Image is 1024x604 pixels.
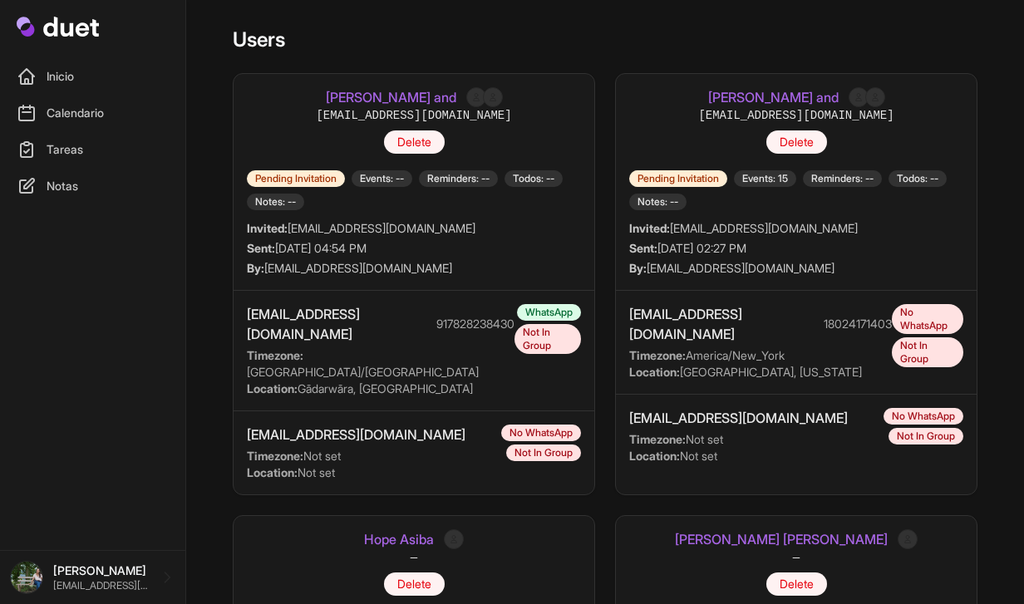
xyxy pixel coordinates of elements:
span: Todos: -- [505,170,563,187]
span: Events: -- [352,170,412,187]
span: Events: 15 [734,170,796,187]
div: Not set [629,448,854,464]
strong: Timezone: [247,449,303,463]
button: Delete [766,572,827,596]
p: [EMAIL_ADDRESS][DOMAIN_NAME] [53,579,149,592]
a: Calendario [10,96,175,130]
span: Reminders: -- [419,170,498,187]
span: Pending Invitation [629,170,727,187]
strong: Invited: [247,221,288,235]
a: Tareas [10,133,175,166]
span: No WhatsApp [884,408,963,425]
a: [PERSON_NAME] and [708,87,839,107]
div: Not set [247,448,472,464]
span: Not In Group [514,324,581,354]
span: No WhatsApp [892,304,963,334]
div: [GEOGRAPHIC_DATA]/[GEOGRAPHIC_DATA] [247,347,514,381]
strong: Sent: [629,241,657,255]
strong: Invited: [629,221,670,235]
div: [GEOGRAPHIC_DATA], [US_STATE] [629,364,892,381]
strong: Location: [247,465,298,479]
div: [EMAIL_ADDRESS][DOMAIN_NAME] [629,408,848,428]
span: Notes: -- [247,194,304,210]
a: Hope Asiba [364,529,434,549]
div: [EMAIL_ADDRESS][DOMAIN_NAME] [316,107,511,124]
strong: Timezone: [247,348,303,362]
div: [EMAIL_ADDRESS][DOMAIN_NAME] [629,304,817,344]
strong: Sent: [247,241,275,255]
a: Inicio [10,60,175,93]
div: — [384,549,445,566]
p: [PERSON_NAME] [53,562,149,579]
strong: Location: [247,381,298,395]
div: [DATE] 02:27 PM [629,240,963,257]
span: WhatsApp [517,304,581,321]
div: [EMAIL_ADDRESS][DOMAIN_NAME] [698,107,894,124]
div: [EMAIL_ADDRESS][DOMAIN_NAME] [247,304,430,344]
div: [EMAIL_ADDRESS][DOMAIN_NAME] [247,425,465,444]
strong: Timezone: [629,348,686,362]
span: No WhatsApp [501,425,581,441]
span: Todos: -- [889,170,947,187]
a: [PERSON_NAME] [EMAIL_ADDRESS][DOMAIN_NAME] [10,561,175,594]
span: Reminders: -- [803,170,882,187]
img: DSC08576_Original.jpeg [10,561,43,594]
span: Not In Group [892,337,963,367]
strong: Location: [629,449,680,463]
div: [EMAIL_ADDRESS][DOMAIN_NAME] [247,260,581,277]
h1: Users [233,27,977,53]
div: Not set [629,431,854,448]
strong: By: [629,261,647,275]
div: [EMAIL_ADDRESS][DOMAIN_NAME] [247,220,581,237]
button: Delete [384,130,445,154]
div: 917828238430 [436,316,514,332]
div: 18024171403 [824,316,892,332]
div: Gādarwāra, [GEOGRAPHIC_DATA] [247,381,514,397]
div: [DATE] 04:54 PM [247,240,581,257]
strong: Location: [629,365,680,379]
span: Notes: -- [629,194,687,210]
strong: By: [247,261,264,275]
button: Delete [766,130,827,154]
span: Pending Invitation [247,170,345,187]
div: America/New_York [629,347,892,364]
div: [EMAIL_ADDRESS][DOMAIN_NAME] [629,220,963,237]
div: — [766,549,827,566]
a: Notas [10,169,175,203]
div: Not set [247,464,472,481]
strong: Timezone: [629,432,686,446]
button: Delete [384,572,445,596]
div: [EMAIL_ADDRESS][DOMAIN_NAME] [629,260,963,277]
span: Not In Group [506,444,581,461]
a: [PERSON_NAME] [PERSON_NAME] [675,529,888,549]
span: Not In Group [889,428,963,444]
a: [PERSON_NAME] and [326,87,456,107]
